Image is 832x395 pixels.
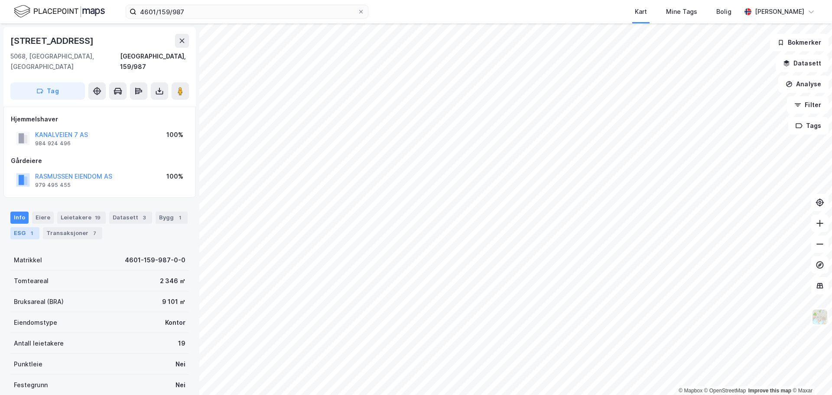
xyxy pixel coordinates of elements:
div: Gårdeiere [11,156,188,166]
div: Transaksjoner [43,227,102,239]
div: 984 924 496 [35,140,71,147]
img: logo.f888ab2527a4732fd821a326f86c7f29.svg [14,4,105,19]
div: Eiere [32,212,54,224]
a: Mapbox [679,388,702,394]
div: 100% [166,171,183,182]
div: 5068, [GEOGRAPHIC_DATA], [GEOGRAPHIC_DATA] [10,51,120,72]
div: Info [10,212,29,224]
div: [STREET_ADDRESS] [10,34,95,48]
div: Kontrollprogram for chat [789,353,832,395]
div: Antall leietakere [14,338,64,349]
div: 1 [27,229,36,238]
div: Festegrunn [14,380,48,390]
div: 7 [90,229,99,238]
div: Bygg [156,212,188,224]
div: Matrikkel [14,255,42,265]
iframe: Chat Widget [789,353,832,395]
div: Eiendomstype [14,317,57,328]
div: Datasett [109,212,152,224]
div: Hjemmelshaver [11,114,188,124]
button: Tag [10,82,85,100]
div: 2 346 ㎡ [160,276,185,286]
img: Z [812,309,828,325]
button: Datasett [776,55,829,72]
div: Kart [635,7,647,17]
div: Bolig [716,7,731,17]
div: 4601-159-987-0-0 [125,255,185,265]
div: Kontor [165,317,185,328]
div: Leietakere [57,212,106,224]
button: Filter [787,96,829,114]
input: Søk på adresse, matrikkel, gårdeiere, leietakere eller personer [136,5,357,18]
div: 100% [166,130,183,140]
button: Analyse [778,75,829,93]
a: OpenStreetMap [704,388,746,394]
div: Nei [175,359,185,369]
div: ESG [10,227,39,239]
div: Mine Tags [666,7,697,17]
a: Improve this map [748,388,791,394]
div: Nei [175,380,185,390]
div: [PERSON_NAME] [755,7,804,17]
div: 19 [93,213,102,222]
div: Punktleie [14,359,42,369]
button: Bokmerker [770,34,829,51]
div: 3 [140,213,149,222]
div: 1 [175,213,184,222]
button: Tags [788,117,829,134]
div: 9 101 ㎡ [162,297,185,307]
div: Bruksareal (BRA) [14,297,64,307]
div: Tomteareal [14,276,49,286]
div: 979 495 455 [35,182,71,189]
div: 19 [178,338,185,349]
div: [GEOGRAPHIC_DATA], 159/987 [120,51,189,72]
